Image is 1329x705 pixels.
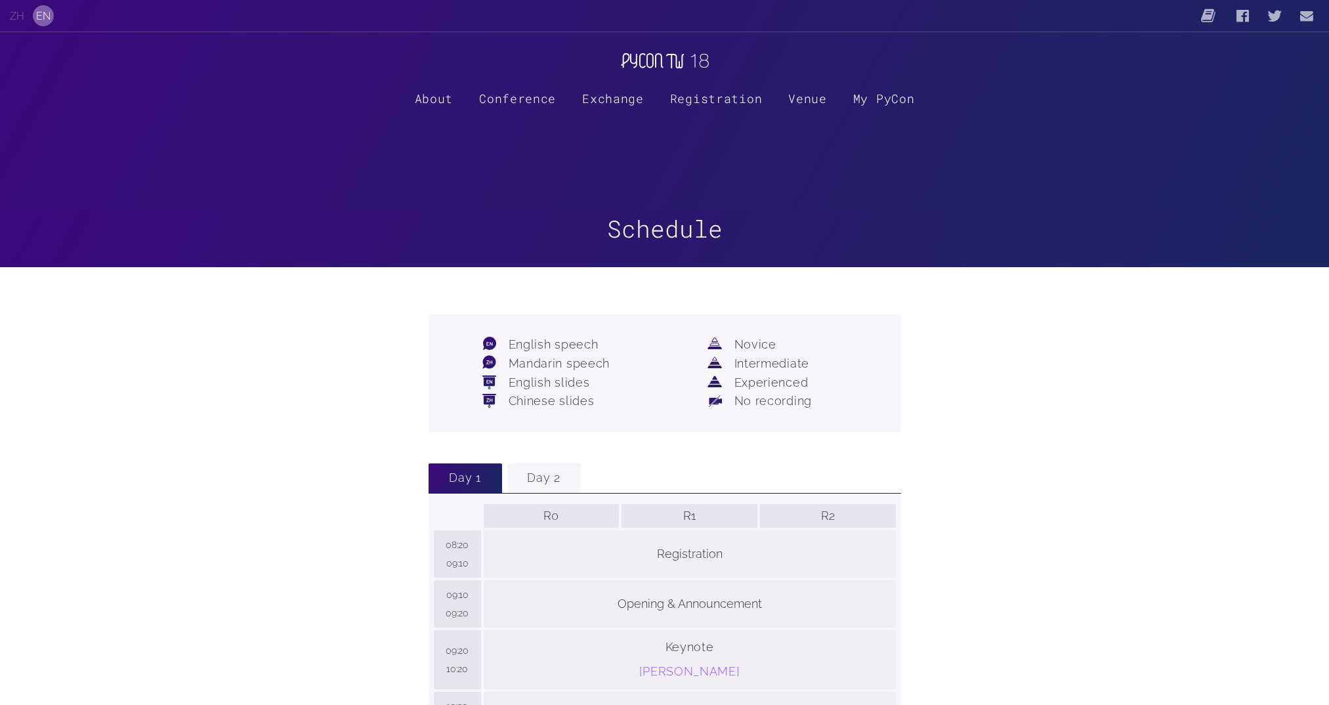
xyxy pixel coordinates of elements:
button: EN [33,5,54,26]
th: R2 [760,504,896,528]
label: Conference [479,77,556,119]
li: Novice [707,335,885,354]
label: Exchange [582,77,644,119]
a: ZH [10,10,24,22]
li: Intermediate [707,354,885,374]
a: [PERSON_NAME] [639,662,739,681]
label: Registration [670,77,762,119]
li: English slides [481,374,660,393]
a: Venue [788,77,827,119]
div: Registration [484,530,896,578]
li: Experienced [707,374,885,393]
th: 08:20 09:10 [434,530,481,578]
a: My PyCon [853,77,915,119]
li: No recording [707,392,885,411]
th: R0 [484,504,620,528]
div: Opening & Announcement [484,580,896,628]
p: Keynote [665,638,714,657]
li: Day 1 [429,463,502,493]
li: Day 2 [507,463,581,493]
li: Chinese slides [481,392,660,411]
th: 09:20 10:20 [434,630,481,689]
th: R1 [622,504,757,528]
li: Mandarin speech [481,354,660,374]
button: ZH [7,5,28,26]
a: About [415,77,454,119]
li: English speech [481,335,660,354]
th: 09:10 09:20 [434,580,481,628]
